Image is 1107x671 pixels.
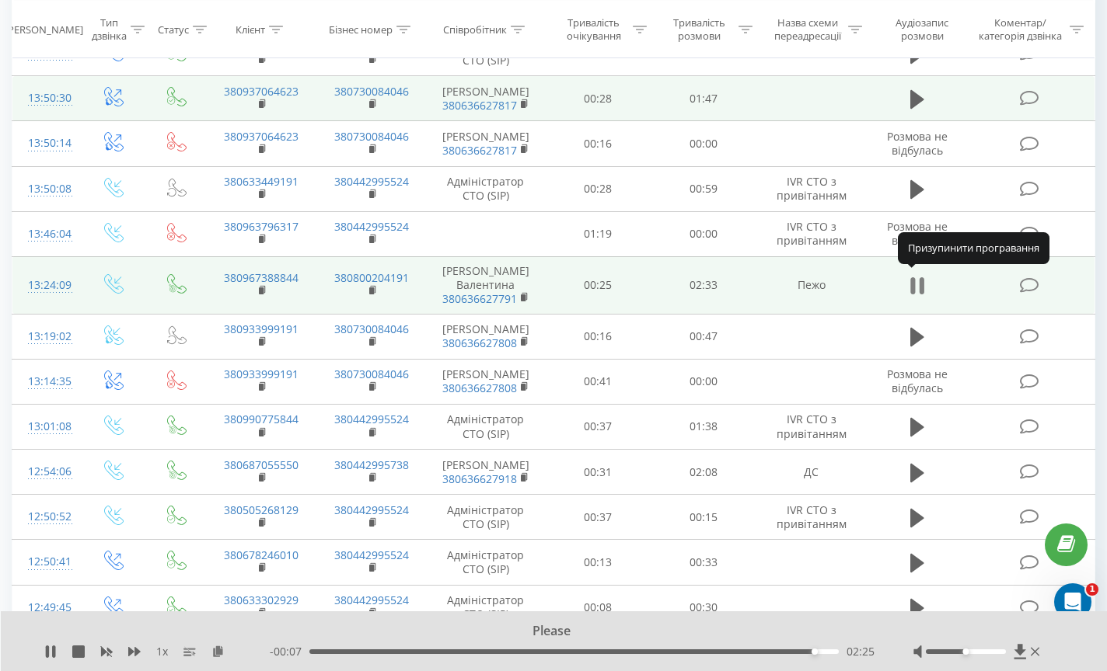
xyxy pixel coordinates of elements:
[427,495,545,540] td: Адміністратор СТО (SIP)
[224,219,299,234] a: 380963796317
[770,16,844,43] div: Назва схеми переадресації
[224,548,299,562] a: 380678246010
[651,314,756,359] td: 00:47
[28,593,65,623] div: 12:49:45
[334,174,409,189] a: 380442995524
[334,593,409,607] a: 380442995524
[812,648,818,655] div: Accessibility label
[651,256,756,314] td: 02:33
[28,322,65,352] div: 13:19:02
[651,211,756,256] td: 00:00
[334,219,409,234] a: 380442995524
[651,121,756,166] td: 00:00
[545,540,651,585] td: 00:13
[887,219,948,248] span: Розмова не відбулась
[442,291,517,306] a: 380636627791
[329,23,393,36] div: Бізнес номер
[28,457,65,487] div: 12:54:06
[427,166,545,211] td: Адміністратор СТО (SIP)
[28,270,65,301] div: 13:24:09
[545,211,651,256] td: 01:19
[1054,583,1091,621] iframe: Intercom live chat
[224,593,299,607] a: 380633302929
[427,314,545,359] td: [PERSON_NAME]
[545,495,651,540] td: 00:37
[545,585,651,630] td: 00:08
[756,256,866,314] td: Пежо
[270,644,309,659] span: - 00:07
[442,381,517,395] a: 380636627808
[334,367,409,381] a: 380730084046
[224,174,299,189] a: 380633449191
[545,359,651,404] td: 00:41
[427,359,545,404] td: [PERSON_NAME]
[427,256,545,314] td: [PERSON_NAME] Валентина
[156,644,168,659] span: 1 x
[651,495,756,540] td: 00:15
[545,450,651,495] td: 00:31
[963,648,969,655] div: Accessibility label
[1086,583,1098,596] span: 1
[756,450,866,495] td: ДС
[545,121,651,166] td: 00:16
[334,502,409,517] a: 380442995524
[334,412,409,426] a: 380442995524
[427,540,545,585] td: Адміністратор СТО (SIP)
[545,314,651,359] td: 00:16
[651,359,756,404] td: 00:00
[756,211,866,256] td: IVR СТО з привітанням
[224,412,299,426] a: 380990775844
[92,16,127,43] div: Тип дзвінка
[224,270,299,285] a: 380967388844
[545,76,651,121] td: 00:28
[334,84,409,99] a: 380730084046
[559,16,629,43] div: Тривалість очікування
[442,143,517,158] a: 380636627817
[28,502,65,532] div: 12:50:52
[651,166,756,211] td: 00:59
[651,540,756,585] td: 00:33
[236,23,265,36] div: Клієнт
[224,84,299,99] a: 380937064623
[651,585,756,630] td: 00:30
[443,23,507,36] div: Співробітник
[847,644,875,659] span: 02:25
[427,76,545,121] td: [PERSON_NAME]
[224,457,299,472] a: 380687055550
[898,232,1049,263] div: Призупинити програвання
[224,367,299,381] a: 380933999191
[334,270,409,285] a: 380800204191
[651,450,756,495] td: 02:08
[880,16,964,43] div: Аудіозапис розмови
[334,548,409,562] a: 380442995524
[442,98,517,113] a: 380636627817
[334,322,409,336] a: 380730084046
[28,367,65,397] div: 13:14:35
[756,166,866,211] td: IVR СТО з привітанням
[427,585,545,630] td: Адміністратор СТО (SIP)
[651,76,756,121] td: 01:47
[28,174,65,204] div: 13:50:08
[334,457,409,472] a: 380442995738
[756,404,866,449] td: IVR СТО з привітанням
[665,16,735,43] div: Тривалість розмови
[427,121,545,166] td: [PERSON_NAME]
[545,166,651,211] td: 00:28
[224,502,299,517] a: 380505268129
[545,256,651,314] td: 00:25
[28,128,65,158] div: 13:50:14
[28,547,65,577] div: 12:50:41
[28,219,65,249] div: 13:46:04
[887,129,948,158] span: Розмова не відбулась
[442,471,517,486] a: 380636627918
[145,623,944,640] div: Please
[28,83,65,113] div: 13:50:30
[334,129,409,144] a: 380730084046
[651,404,756,449] td: 01:38
[427,450,545,495] td: [PERSON_NAME]
[975,16,1066,43] div: Коментар/категорія дзвінка
[442,335,517,350] a: 380636627808
[224,129,299,144] a: 380937064623
[224,322,299,336] a: 380933999191
[427,404,545,449] td: Адміністратор СТО (SIP)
